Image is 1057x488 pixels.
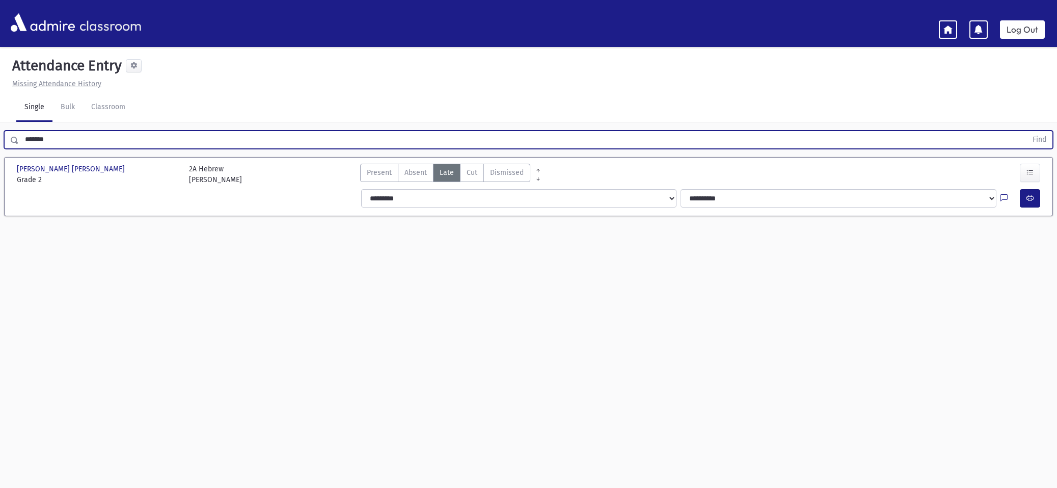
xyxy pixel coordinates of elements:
div: 2A Hebrew [PERSON_NAME] [189,164,242,185]
img: AdmirePro [8,11,77,34]
span: classroom [77,9,142,36]
div: AttTypes [360,164,530,185]
u: Missing Attendance History [12,80,101,88]
span: Cut [467,167,477,178]
span: Present [367,167,392,178]
a: Bulk [52,93,83,122]
span: Absent [404,167,427,178]
button: Find [1026,131,1052,148]
span: Grade 2 [17,174,179,185]
a: Missing Attendance History [8,80,101,88]
span: [PERSON_NAME] [PERSON_NAME] [17,164,127,174]
a: Single [16,93,52,122]
h5: Attendance Entry [8,57,122,74]
a: Log Out [1000,20,1045,39]
span: Late [440,167,454,178]
a: Classroom [83,93,133,122]
span: Dismissed [490,167,524,178]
